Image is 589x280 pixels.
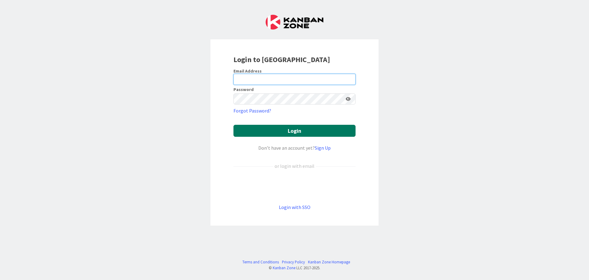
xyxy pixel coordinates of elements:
[273,265,295,270] a: Kanban Zone
[233,144,356,152] div: Don’t have an account yet?
[266,15,323,30] img: Kanban Zone
[282,259,305,265] a: Privacy Policy
[242,259,279,265] a: Terms and Conditions
[315,145,331,151] a: Sign Up
[308,259,350,265] a: Kanban Zone Homepage
[233,87,254,92] label: Password
[233,55,330,64] b: Login to [GEOGRAPHIC_DATA]
[230,180,359,193] iframe: Sign in with Google Button
[233,107,271,114] a: Forgot Password?
[233,125,356,137] button: Login
[233,68,262,74] label: Email Address
[279,204,310,210] a: Login with SSO
[239,265,350,271] div: © LLC 2017- 2025 .
[273,162,316,170] div: or login with email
